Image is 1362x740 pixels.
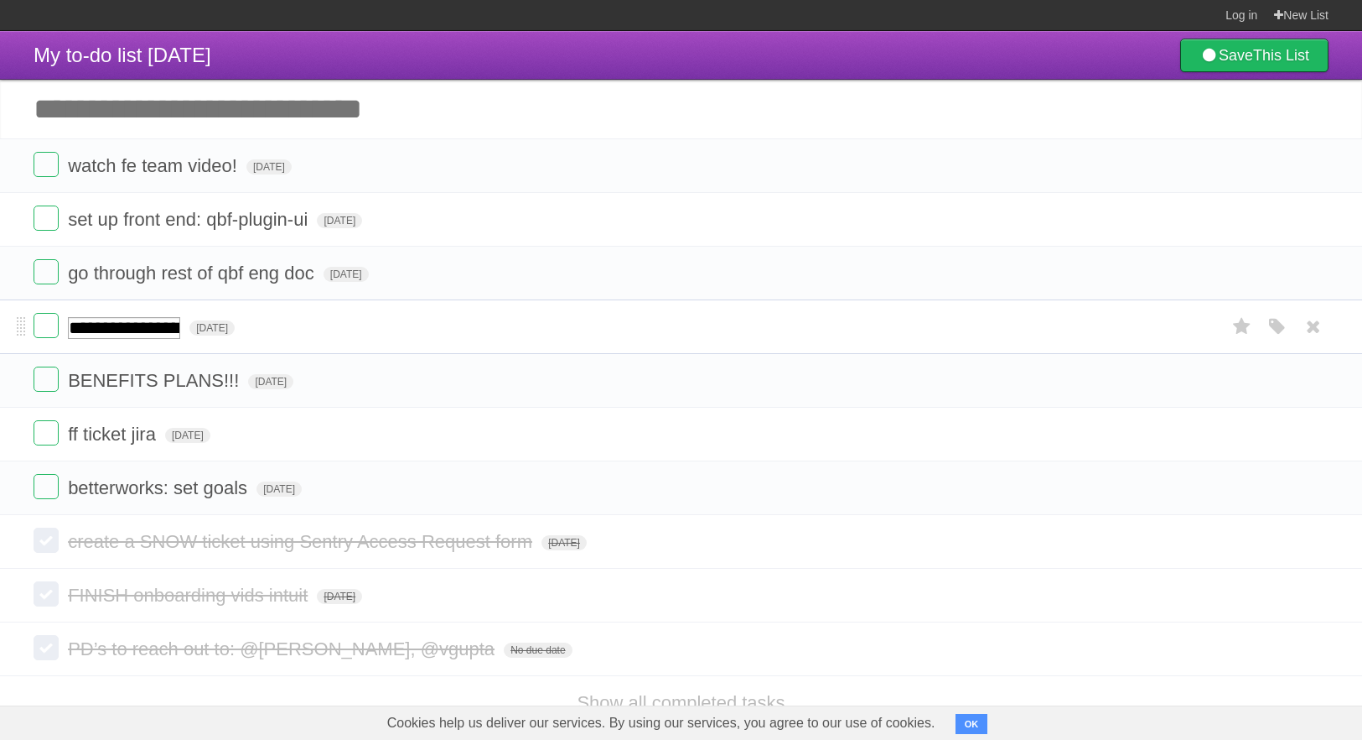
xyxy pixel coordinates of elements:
label: Done [34,474,59,499]
label: Done [34,313,59,338]
span: My to-do list [DATE] [34,44,211,66]
span: BENEFITS PLANS!!! [68,370,243,391]
span: Cookies help us deliver our services. By using our services, you agree to our use of cookies. [370,706,952,740]
label: Done [34,152,59,177]
span: No due date [504,643,572,658]
span: create a SNOW ticket using Sentry Access Request form [68,531,536,552]
span: [DATE] [317,589,362,604]
label: Done [34,420,59,446]
span: [DATE] [541,535,587,550]
label: Done [34,635,59,660]
span: [DATE] [324,267,369,282]
span: watch fe team video! [68,155,241,176]
label: Star task [1226,313,1258,341]
label: Done [34,367,59,392]
label: Done [34,206,59,231]
span: betterworks: set goals [68,477,251,498]
span: PD’s to reach out to: @[PERSON_NAME], @vgupta [68,638,499,659]
span: [DATE] [317,213,362,228]
button: OK [955,714,988,734]
b: This List [1253,47,1309,64]
span: [DATE] [165,428,210,443]
span: [DATE] [246,159,292,175]
label: Done [34,581,59,607]
a: Show all completed tasks [577,692,785,713]
span: [DATE] [189,320,235,336]
span: FINISH onboarding vids intuit [68,585,312,606]
span: ff ticket jira [68,424,160,445]
label: Done [34,528,59,553]
span: set up front end: qbf-plugin-ui [68,209,312,230]
span: go through rest of qbf eng doc [68,263,318,284]
a: SaveThis List [1180,39,1328,72]
span: [DATE] [248,374,293,389]
label: Done [34,259,59,284]
span: [DATE] [256,482,302,497]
